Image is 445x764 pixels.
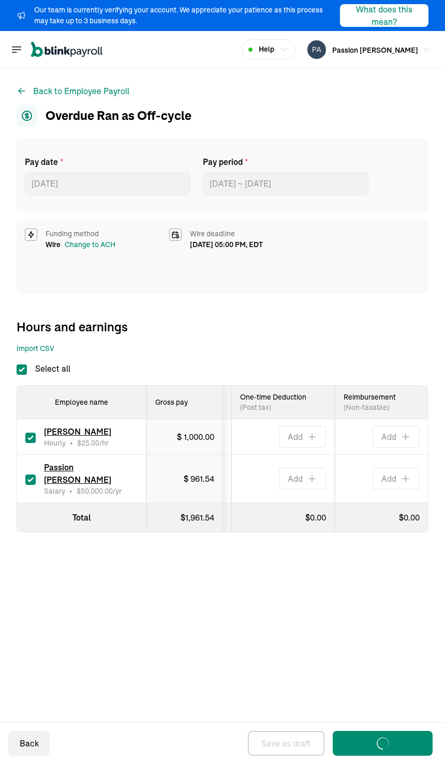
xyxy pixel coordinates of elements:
[44,426,111,437] span: [PERSON_NAME]
[177,431,214,443] div: $
[261,737,311,750] div: Save as draft
[46,239,61,250] span: Wire
[55,398,108,407] span: Employee name
[34,5,330,26] div: Our team is currently verifying your account. We appreciate your patience as this process may tak...
[81,486,113,496] span: 50,000.00
[279,426,326,448] button: Add
[44,438,66,448] span: Hourly
[352,3,416,28] div: What does this mean?
[184,472,214,485] div: $
[155,397,214,407] div: Gross pay
[185,512,214,523] span: 1,961.54
[70,438,73,448] span: •
[375,735,391,752] img: loader
[340,4,428,27] button: What does this mean?
[303,38,435,61] button: Passion [PERSON_NAME]
[332,45,418,55] span: Passion [PERSON_NAME]
[240,402,326,412] span: (Post tax)
[44,486,65,496] span: Salary
[17,105,191,126] h1: Overdue Ran as Off-cycle
[25,511,138,524] div: Total
[17,362,70,375] label: Select all
[242,39,295,59] button: Help
[81,438,99,448] span: 25.00
[17,343,54,354] button: Import CSV
[259,44,274,55] span: Help
[8,731,50,756] button: Back
[25,156,190,168] label: Pay date
[240,392,326,402] span: One-time Deduction
[190,228,263,239] span: Wire deadline
[65,239,115,250] button: Change to ACH
[344,511,420,524] div: $
[10,35,102,65] nav: Global
[77,438,109,448] span: /hr
[17,364,27,375] input: Select all
[190,239,263,250] span: [DATE] 05:00 PM, EDT
[344,392,420,402] span: Reimbursement
[44,462,111,485] span: Passion [PERSON_NAME]
[77,438,99,448] span: $
[310,512,326,523] span: 0.00
[404,512,420,523] span: 0.00
[17,85,129,97] button: Back to Employee Payroll
[203,156,368,168] label: Pay period
[240,511,326,524] div: $
[373,468,420,490] button: Add
[77,486,122,496] span: /yr
[190,473,214,484] span: 961.54
[46,228,120,239] span: Funding method
[155,511,214,524] div: $
[77,486,113,496] span: $
[279,468,326,490] button: Add
[344,402,420,412] span: (Non-taxable)
[373,426,420,448] button: Add
[25,172,190,195] input: mm/dd/yyyy
[69,486,72,496] span: •
[248,731,324,756] button: Save as draft
[184,432,214,442] span: 1,000.00
[17,318,128,335] span: Hours and earnings
[203,172,368,195] input: mm/dd/yyyy to mm/dd/yyyy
